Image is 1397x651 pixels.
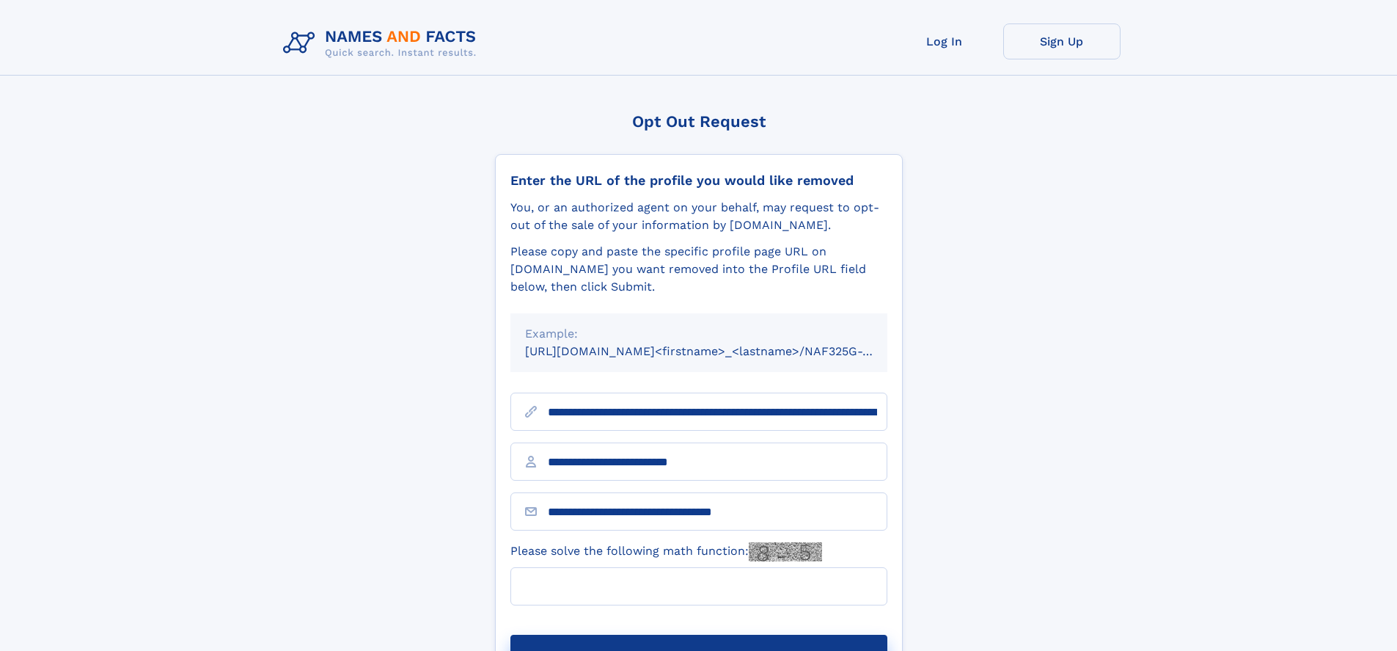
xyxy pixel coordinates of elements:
small: [URL][DOMAIN_NAME]<firstname>_<lastname>/NAF325G-xxxxxxxx [525,344,915,358]
label: Please solve the following math function: [510,542,822,561]
img: Logo Names and Facts [277,23,488,63]
a: Log In [886,23,1003,59]
div: Example: [525,325,873,343]
a: Sign Up [1003,23,1121,59]
div: Please copy and paste the specific profile page URL on [DOMAIN_NAME] you want removed into the Pr... [510,243,887,296]
div: You, or an authorized agent on your behalf, may request to opt-out of the sale of your informatio... [510,199,887,234]
div: Opt Out Request [495,112,903,131]
div: Enter the URL of the profile you would like removed [510,172,887,189]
